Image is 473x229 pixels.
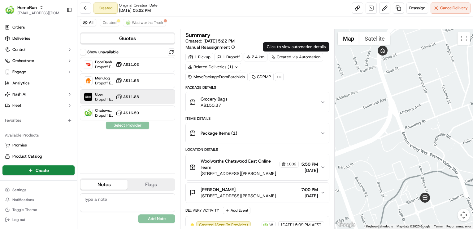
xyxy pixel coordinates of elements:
[263,222,268,227] img: ww.png
[2,101,75,110] button: Fleet
[100,19,119,26] button: Created
[12,47,25,52] span: Control
[201,96,228,102] span: Grocery Bags
[185,53,213,61] div: 1 Pickup
[2,56,75,66] button: Orchestrate
[2,2,64,17] button: HomeRunHomeRun[EMAIL_ADDRESS][DOMAIN_NAME]
[103,20,116,25] span: Created
[95,97,113,102] span: Dropoff ETA 1 hour
[2,186,75,194] button: Settings
[2,151,75,161] button: Product Catalog
[95,108,113,113] span: Chatswood 60min SVPOC
[203,38,235,44] span: [DATE] 5:22 PM
[301,167,318,173] span: [DATE]
[17,11,62,16] span: [EMAIL_ADDRESS][DOMAIN_NAME]
[128,180,175,190] button: Flags
[12,25,25,30] span: Orders
[223,207,250,214] button: Add Event
[12,92,26,97] span: Nash AI
[12,197,34,202] span: Notifications
[185,73,248,81] div: MovePackageFromBatchJob
[2,140,75,150] button: Promise
[244,53,267,61] div: 2.4 km
[84,109,92,117] img: Woolworths Truck
[12,217,25,222] span: Log out
[2,115,75,125] div: Favorites
[123,19,166,26] button: Woolworths Truck
[12,103,21,108] span: Fleet
[2,195,75,204] button: Notifications
[126,20,131,25] img: ww.png
[5,154,72,159] a: Product Catalog
[2,78,75,88] a: Analytics
[116,61,139,68] button: A$11.02
[185,63,241,71] div: Related Deliveries (1)
[123,78,139,83] span: A$11.55
[80,19,96,26] button: All
[201,193,276,199] span: [STREET_ADDRESS][PERSON_NAME]
[301,193,318,199] span: [DATE]
[12,154,42,159] span: Product Catalog
[199,222,248,228] span: Created (Sent To Provider)
[84,93,92,101] img: Uber
[269,222,274,227] span: Woolworths Truck
[17,4,37,11] button: HomeRun
[123,62,139,67] span: A$11.02
[12,69,26,75] span: Engage
[12,142,27,148] span: Promise
[36,167,49,173] span: Create
[2,215,75,224] button: Log out
[249,73,274,81] div: CDPM2
[446,225,471,228] a: Report a map error
[185,44,230,50] span: Manual Reassignment
[458,32,470,45] button: Toggle fullscreen view
[434,225,443,228] a: Terms (opens in new tab)
[185,208,219,213] div: Delivery Activity
[84,77,92,85] img: Menulog
[186,92,329,112] button: Grocery BagsA$150.37
[338,32,359,45] button: Show street map
[440,5,468,11] span: Cancel Delivery
[95,92,113,97] span: Uber
[116,78,139,84] button: A$11.55
[186,183,329,203] button: [PERSON_NAME][STREET_ADDRESS][PERSON_NAME]7:00 PM[DATE]
[12,187,26,192] span: Settings
[2,22,75,32] a: Orders
[185,32,210,38] h3: Summary
[269,53,323,61] a: Created via Automation
[281,222,294,228] span: [DATE]
[201,130,237,136] span: Package Items ( 1 )
[119,3,158,8] span: Original Creation Date
[12,80,29,86] span: Analytics
[87,49,119,55] label: Show unavailable
[263,42,329,52] div: Click to view automation details
[359,32,390,45] button: Show satellite imagery
[2,165,75,175] button: Create
[397,225,430,228] span: Map data ©2025 Google
[458,209,470,221] button: Map camera controls
[2,89,75,99] button: Nash AI
[116,110,139,116] button: A$16.50
[201,102,228,108] span: A$150.37
[95,81,113,86] span: Dropoff ETA 1 hour
[2,34,75,43] a: Deliveries
[287,162,297,167] span: 1002
[5,142,72,148] a: Promise
[2,130,75,140] div: Available Products
[185,116,329,121] div: Items Details
[95,76,113,81] span: Menulog
[301,161,318,167] span: 5:50 PM
[95,113,113,118] span: Dropoff ETA -
[431,2,471,14] button: CancelDelivery
[215,53,242,61] div: 1 Dropoff
[12,58,34,64] span: Orchestrate
[2,205,75,214] button: Toggle Theme
[201,170,298,177] span: [STREET_ADDRESS][PERSON_NAME]
[186,123,329,143] button: Package Items (1)
[123,110,139,115] span: A$16.50
[409,5,425,11] span: Reassign
[123,94,139,99] span: A$11.88
[295,222,321,228] span: 5:09 PM AEST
